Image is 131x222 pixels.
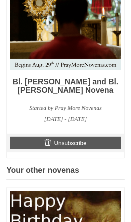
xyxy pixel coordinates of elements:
[6,166,124,179] h3: Your other novenas
[10,114,121,125] div: [DATE] - [DATE]
[10,102,121,114] div: Started by Pray More Novenas
[10,78,121,95] h3: Bl. [PERSON_NAME] and Bl. [PERSON_NAME] Novena
[10,137,121,149] a: Unsubscribe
